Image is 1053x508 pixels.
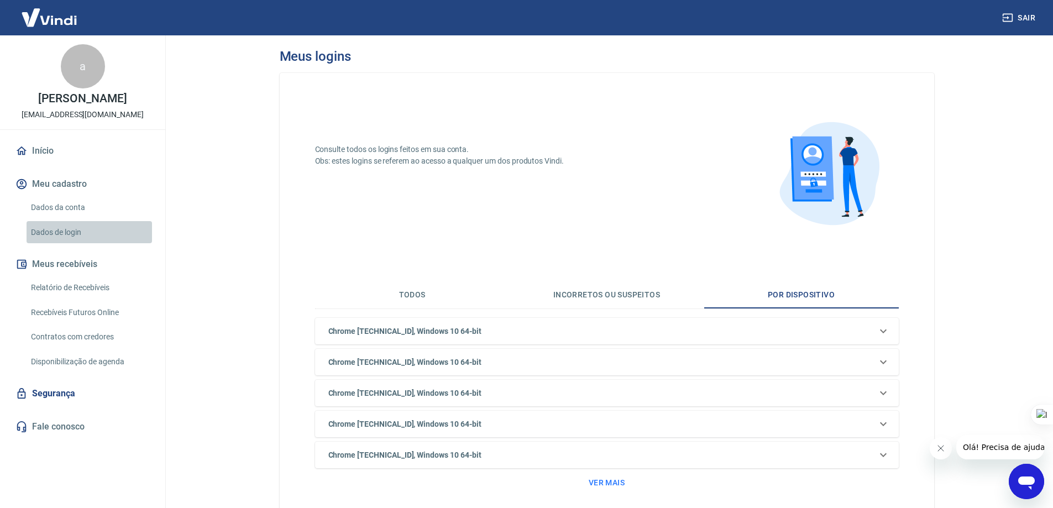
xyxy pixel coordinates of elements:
h6: Chrome [TECHNICAL_ID], Windows 10 64-bit [328,326,481,337]
p: Consulte todos os logins feitos em sua conta. Obs: estes logins se referem ao acesso a qualquer u... [315,144,564,167]
div: Chrome [TECHNICAL_ID], Windows 10 64-bit [315,411,899,437]
p: [PERSON_NAME] [38,93,127,104]
button: Incorretos ou suspeitos [510,282,704,308]
button: Todos [315,282,510,308]
h6: Chrome [TECHNICAL_ID], Windows 10 64-bit [328,387,481,399]
div: Chrome [TECHNICAL_ID], Windows 10 64-bit [315,380,899,406]
h6: Chrome [TECHNICAL_ID], Windows 10 64-bit [328,418,481,430]
iframe: Fechar mensagem [930,437,952,459]
div: Chrome [TECHNICAL_ID], Windows 10 64-bit [315,349,899,375]
img: logins.cdfbea16a7fea1d4e4a2.png [761,108,899,247]
a: Relatório de Recebíveis [27,276,152,299]
a: Início [13,139,152,163]
a: Recebíveis Futuros Online [27,301,152,324]
div: Chrome [TECHNICAL_ID], Windows 10 64-bit [315,318,899,344]
p: [EMAIL_ADDRESS][DOMAIN_NAME] [22,109,144,121]
button: Por dispositivo [704,282,899,308]
div: a [61,44,105,88]
h6: Chrome [TECHNICAL_ID], Windows 10 64-bit [328,357,481,368]
button: Meu cadastro [13,172,152,196]
img: Vindi [13,1,85,34]
a: Segurança [13,381,152,406]
div: Chrome [TECHNICAL_ID], Windows 10 64-bit [315,442,899,468]
button: Sair [1000,8,1040,28]
iframe: Botão para abrir a janela de mensagens [1009,464,1044,499]
button: Ver mais [584,473,629,493]
a: Contratos com credores [27,326,152,348]
span: Olá! Precisa de ajuda? [7,8,93,17]
a: Dados de login [27,221,152,244]
button: Meus recebíveis [13,252,152,276]
a: Dados da conta [27,196,152,219]
h3: Meus logins [280,49,351,64]
a: Disponibilização de agenda [27,350,152,373]
a: Fale conosco [13,415,152,439]
iframe: Mensagem da empresa [956,435,1044,459]
h6: Chrome [TECHNICAL_ID], Windows 10 64-bit [328,449,481,461]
